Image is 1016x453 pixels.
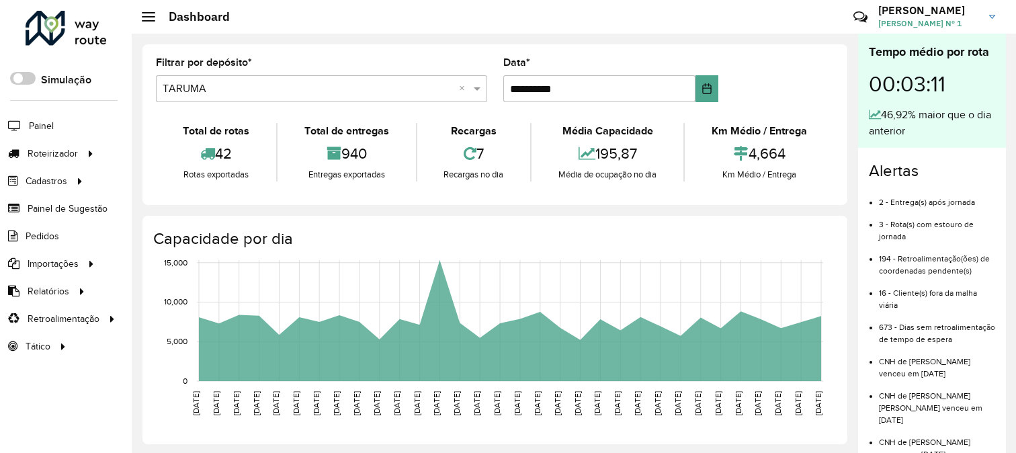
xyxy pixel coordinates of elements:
text: [DATE] [312,391,321,415]
text: [DATE] [332,391,341,415]
span: Importações [28,257,79,271]
li: CNH de [PERSON_NAME] venceu em [DATE] [879,345,995,380]
div: Recargas [421,123,527,139]
label: Data [503,54,530,71]
li: 2 - Entrega(s) após jornada [879,186,995,208]
div: 4,664 [688,139,831,168]
text: [DATE] [432,391,441,415]
span: Clear all [459,81,470,97]
label: Filtrar por depósito [156,54,252,71]
text: [DATE] [794,391,802,415]
span: Relatórios [28,284,69,298]
div: Média Capacidade [535,123,680,139]
text: [DATE] [452,391,461,415]
text: [DATE] [533,391,542,415]
li: CNH de [PERSON_NAME] [PERSON_NAME] venceu em [DATE] [879,380,995,426]
text: [DATE] [352,391,361,415]
li: 3 - Rota(s) com estouro de jornada [879,208,995,243]
text: [DATE] [593,391,601,415]
div: 00:03:11 [869,61,995,107]
span: Roteirizador [28,147,78,161]
span: Painel de Sugestão [28,202,108,216]
text: [DATE] [814,391,822,415]
text: [DATE] [292,391,300,415]
span: [PERSON_NAME] Nº 1 [878,17,979,30]
div: Entregas exportadas [281,168,413,181]
div: 940 [281,139,413,168]
div: Km Médio / Entrega [688,123,831,139]
div: Total de rotas [159,123,273,139]
text: [DATE] [553,391,562,415]
div: Tempo médio por rota [869,43,995,61]
text: 10,000 [164,298,187,306]
div: 195,87 [535,139,680,168]
text: [DATE] [472,391,481,415]
text: [DATE] [271,391,280,415]
span: Tático [26,339,50,354]
span: Painel [29,119,54,133]
label: Simulação [41,72,91,88]
text: [DATE] [372,391,381,415]
div: Rotas exportadas [159,168,273,181]
a: Contato Rápido [846,3,875,32]
text: [DATE] [613,391,622,415]
div: Recargas no dia [421,168,527,181]
li: 194 - Retroalimentação(ões) de coordenadas pendente(s) [879,243,995,277]
text: [DATE] [252,391,261,415]
div: Média de ocupação no dia [535,168,680,181]
div: 46,92% maior que o dia anterior [869,107,995,139]
button: Choose Date [695,75,718,102]
div: 7 [421,139,527,168]
h4: Alertas [869,161,995,181]
text: [DATE] [673,391,682,415]
text: [DATE] [513,391,521,415]
text: [DATE] [714,391,722,415]
div: Km Médio / Entrega [688,168,831,181]
span: Retroalimentação [28,312,99,326]
li: 16 - Cliente(s) fora da malha viária [879,277,995,311]
text: [DATE] [413,391,421,415]
text: [DATE] [192,391,200,415]
text: [DATE] [493,391,501,415]
text: [DATE] [232,391,241,415]
span: Pedidos [26,229,59,243]
text: [DATE] [773,391,782,415]
span: Cadastros [26,174,67,188]
text: [DATE] [212,391,220,415]
text: [DATE] [633,391,642,415]
text: [DATE] [693,391,702,415]
h3: [PERSON_NAME] [878,4,979,17]
div: Total de entregas [281,123,413,139]
text: [DATE] [734,391,743,415]
text: [DATE] [573,391,582,415]
text: 15,000 [164,258,187,267]
h2: Dashboard [155,9,230,24]
text: 5,000 [167,337,187,345]
h4: Capacidade por dia [153,229,834,249]
text: [DATE] [653,391,662,415]
text: [DATE] [392,391,401,415]
div: 42 [159,139,273,168]
text: [DATE] [753,391,762,415]
text: 0 [183,376,187,385]
li: 673 - Dias sem retroalimentação de tempo de espera [879,311,995,345]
